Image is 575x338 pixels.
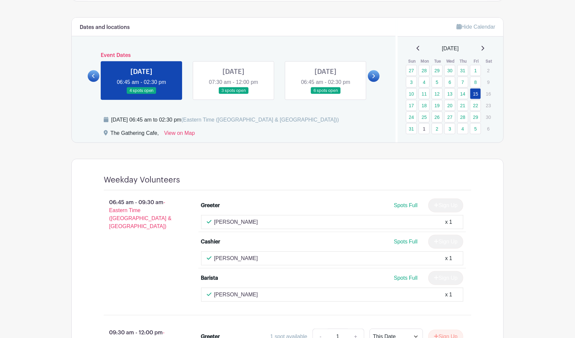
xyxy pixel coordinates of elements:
div: The Gathering Cafe, [110,129,159,140]
a: 18 [419,100,430,111]
a: 26 [432,112,443,123]
a: 21 [457,100,468,111]
div: Greeter [201,201,220,209]
a: 31 [406,123,417,134]
a: 12 [432,88,443,99]
a: 27 [444,112,455,123]
span: (Eastern Time ([GEOGRAPHIC_DATA] & [GEOGRAPHIC_DATA])) [181,117,339,123]
a: 22 [470,100,481,111]
div: x 1 [445,218,452,226]
a: 7 [457,77,468,88]
th: Thu [457,58,470,65]
a: 30 [444,65,455,76]
a: 31 [457,65,468,76]
div: Barista [201,274,218,282]
a: 29 [432,65,443,76]
th: Tue [431,58,444,65]
th: Mon [418,58,431,65]
div: x 1 [445,291,452,299]
a: 1 [470,65,481,76]
th: Fri [470,58,483,65]
a: 11 [419,88,430,99]
a: 15 [470,88,481,99]
a: 28 [457,112,468,123]
p: 30 [483,112,494,122]
a: 20 [444,100,455,111]
h6: Event Dates [99,52,368,59]
p: 06:45 am - 09:30 am [93,196,190,233]
a: 1 [419,123,430,134]
a: 25 [419,112,430,123]
a: 24 [406,112,417,123]
p: 9 [483,77,494,87]
a: 3 [406,77,417,88]
a: 2 [432,123,443,134]
span: Spots Full [394,202,418,208]
p: 16 [483,89,494,99]
div: x 1 [445,254,452,262]
a: 27 [406,65,417,76]
p: [PERSON_NAME] [214,218,258,226]
a: 17 [406,100,417,111]
h6: Dates and locations [80,24,130,31]
a: 29 [470,112,481,123]
p: 2 [483,65,494,76]
a: 4 [419,77,430,88]
a: 5 [470,123,481,134]
a: 28 [419,65,430,76]
p: 6 [483,124,494,134]
a: 6 [444,77,455,88]
div: Cashier [201,238,220,246]
th: Sun [406,58,419,65]
p: [PERSON_NAME] [214,291,258,299]
a: 14 [457,88,468,99]
a: 19 [432,100,443,111]
a: 10 [406,88,417,99]
p: [PERSON_NAME] [214,254,258,262]
th: Wed [444,58,457,65]
h4: Weekday Volunteers [104,175,180,185]
a: Hide Calendar [457,24,495,30]
div: [DATE] 06:45 am to 02:30 pm [111,116,339,124]
span: Spots Full [394,275,418,281]
a: 4 [457,123,468,134]
a: 3 [444,123,455,134]
p: 23 [483,100,494,111]
a: 13 [444,88,455,99]
a: 8 [470,77,481,88]
a: View on Map [164,129,195,140]
span: Spots Full [394,239,418,244]
th: Sat [483,58,496,65]
span: [DATE] [442,45,459,53]
a: 5 [432,77,443,88]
